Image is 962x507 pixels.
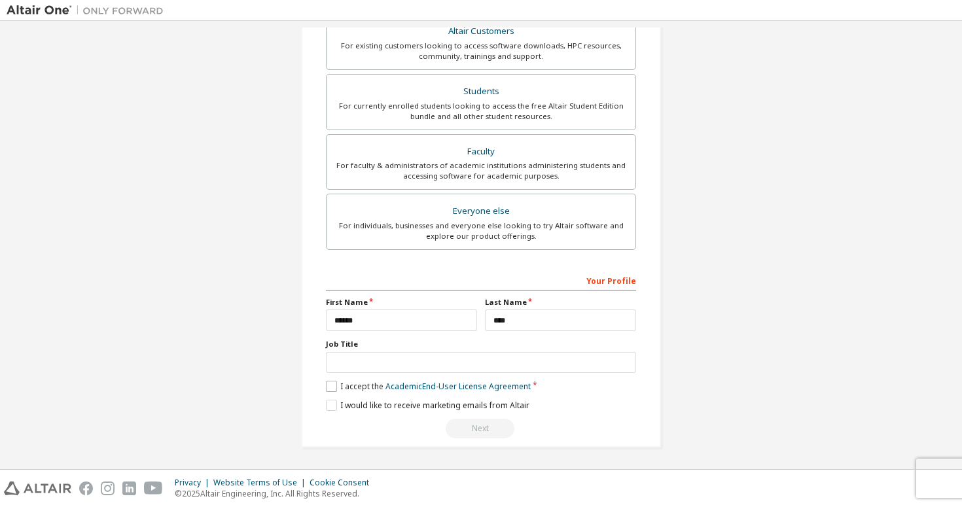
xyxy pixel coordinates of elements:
[7,4,170,17] img: Altair One
[334,220,628,241] div: For individuals, businesses and everyone else looking to try Altair software and explore our prod...
[326,400,529,411] label: I would like to receive marketing emails from Altair
[175,478,213,488] div: Privacy
[334,202,628,220] div: Everyone else
[326,419,636,438] div: Please wait while checking email ...
[334,22,628,41] div: Altair Customers
[326,381,531,392] label: I accept the
[213,478,310,488] div: Website Terms of Use
[334,160,628,181] div: For faculty & administrators of academic institutions administering students and accessing softwa...
[334,143,628,161] div: Faculty
[101,481,115,495] img: instagram.svg
[4,481,71,495] img: altair_logo.svg
[326,339,636,349] label: Job Title
[79,481,93,495] img: facebook.svg
[334,82,628,101] div: Students
[385,381,531,392] a: Academic End-User License Agreement
[310,478,377,488] div: Cookie Consent
[326,270,636,290] div: Your Profile
[144,481,163,495] img: youtube.svg
[175,488,377,499] p: © 2025 Altair Engineering, Inc. All Rights Reserved.
[122,481,136,495] img: linkedin.svg
[326,297,477,307] label: First Name
[485,297,636,307] label: Last Name
[334,101,628,122] div: For currently enrolled students looking to access the free Altair Student Edition bundle and all ...
[334,41,628,61] div: For existing customers looking to access software downloads, HPC resources, community, trainings ...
